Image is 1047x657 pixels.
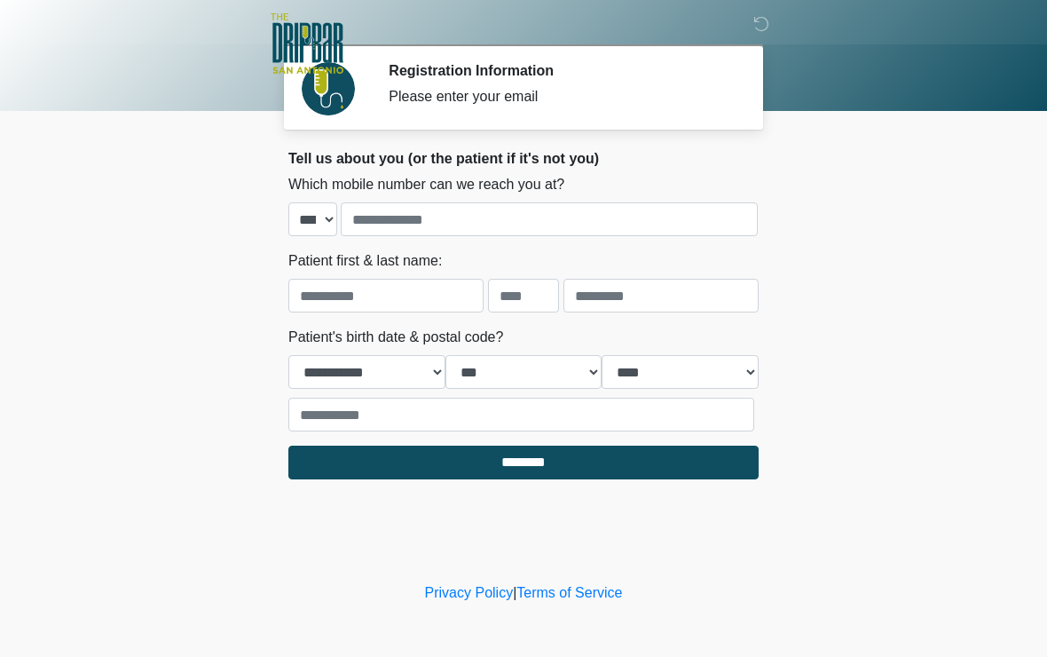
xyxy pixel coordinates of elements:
label: Patient's birth date & postal code? [288,327,503,348]
div: Please enter your email [389,86,732,107]
a: Privacy Policy [425,585,514,600]
a: | [513,585,516,600]
h2: Tell us about you (or the patient if it's not you) [288,150,759,167]
img: The DRIPBaR - San Antonio Fossil Creek Logo [271,13,343,75]
a: Terms of Service [516,585,622,600]
img: Agent Avatar [302,62,355,115]
label: Patient first & last name: [288,250,442,272]
label: Which mobile number can we reach you at? [288,174,564,195]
